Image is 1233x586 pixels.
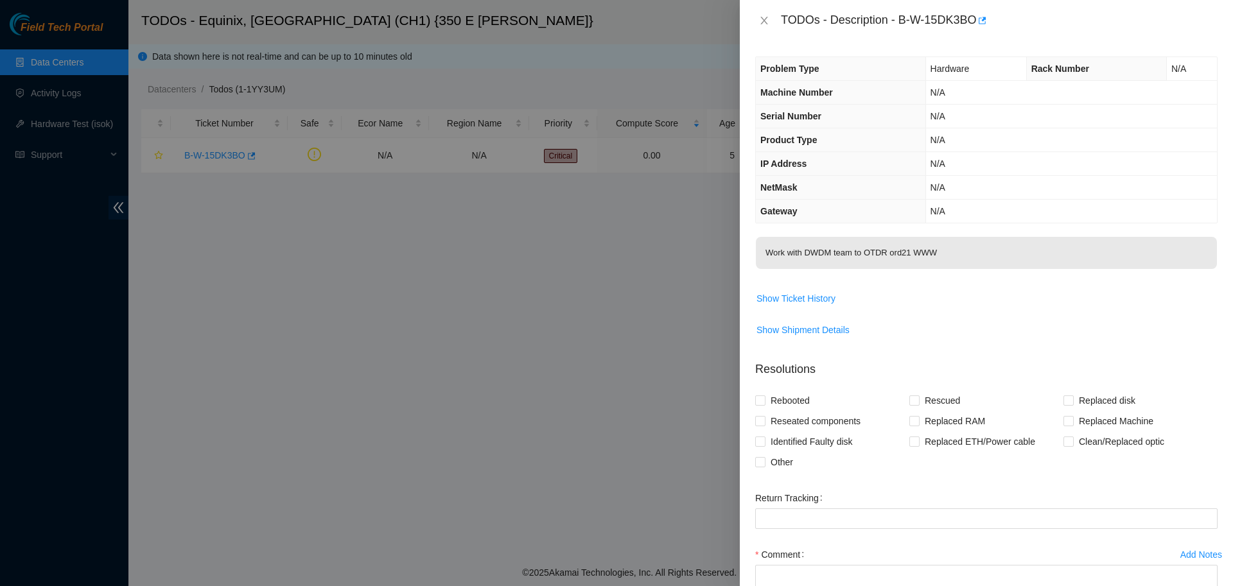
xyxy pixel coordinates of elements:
span: N/A [931,135,945,145]
button: Add Notes [1180,544,1223,565]
span: Rescued [920,390,965,411]
span: N/A [931,159,945,169]
span: Show Ticket History [756,291,835,306]
p: Work with DWDM team to OTDR ord21 WWW [756,237,1217,269]
span: N/A [1171,64,1186,74]
span: NetMask [760,182,798,193]
span: Other [765,452,798,472]
span: close [759,15,769,26]
span: Rebooted [765,390,815,411]
span: Clean/Replaced optic [1074,431,1169,452]
span: Identified Faulty disk [765,431,858,452]
span: Show Shipment Details [756,323,850,337]
span: Replaced ETH/Power cable [920,431,1040,452]
label: Comment [755,544,809,565]
span: Rack Number [1031,64,1089,74]
button: Show Shipment Details [756,320,850,340]
div: Add Notes [1180,550,1222,559]
span: N/A [931,182,945,193]
span: IP Address [760,159,807,169]
span: N/A [931,206,945,216]
div: TODOs - Description - B-W-15DK3BO [781,10,1218,31]
span: Replaced Machine [1074,411,1159,431]
span: Machine Number [760,87,833,98]
p: Resolutions [755,350,1218,378]
span: Problem Type [760,64,819,74]
span: Replaced disk [1074,390,1141,411]
span: N/A [931,111,945,121]
span: Hardware [931,64,970,74]
span: Product Type [760,135,817,145]
span: Serial Number [760,111,821,121]
span: N/A [931,87,945,98]
span: Reseated components [765,411,866,431]
span: Replaced RAM [920,411,990,431]
button: Close [755,15,773,27]
input: Return Tracking [755,508,1218,529]
button: Show Ticket History [756,288,836,309]
span: Gateway [760,206,798,216]
label: Return Tracking [755,488,828,508]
